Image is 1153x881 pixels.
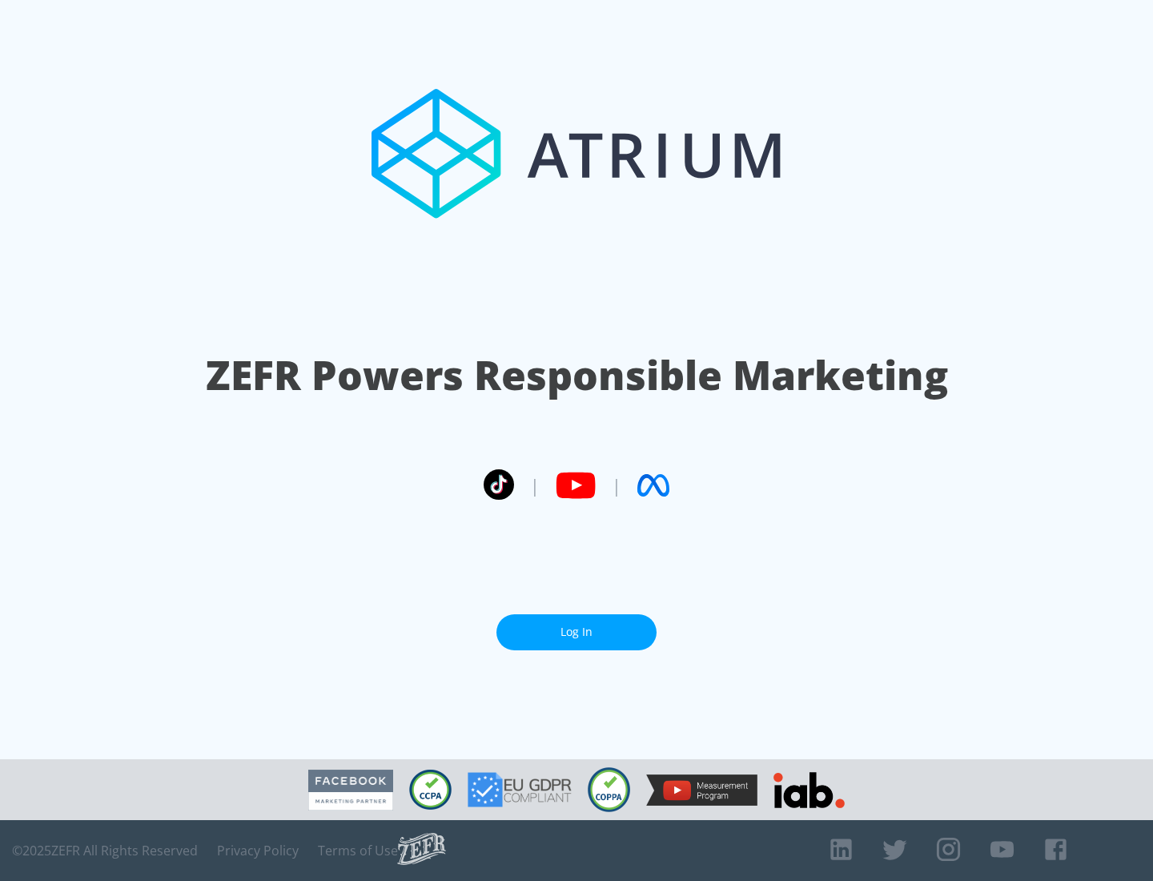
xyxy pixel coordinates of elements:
a: Terms of Use [318,843,398,859]
span: © 2025 ZEFR All Rights Reserved [12,843,198,859]
img: COPPA Compliant [588,767,630,812]
h1: ZEFR Powers Responsible Marketing [206,348,948,403]
span: | [530,473,540,497]
img: YouTube Measurement Program [646,774,757,806]
img: Facebook Marketing Partner [308,770,393,811]
a: Privacy Policy [217,843,299,859]
span: | [612,473,621,497]
a: Log In [496,614,657,650]
img: IAB [773,772,845,808]
img: CCPA Compliant [409,770,452,810]
img: GDPR Compliant [468,772,572,807]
